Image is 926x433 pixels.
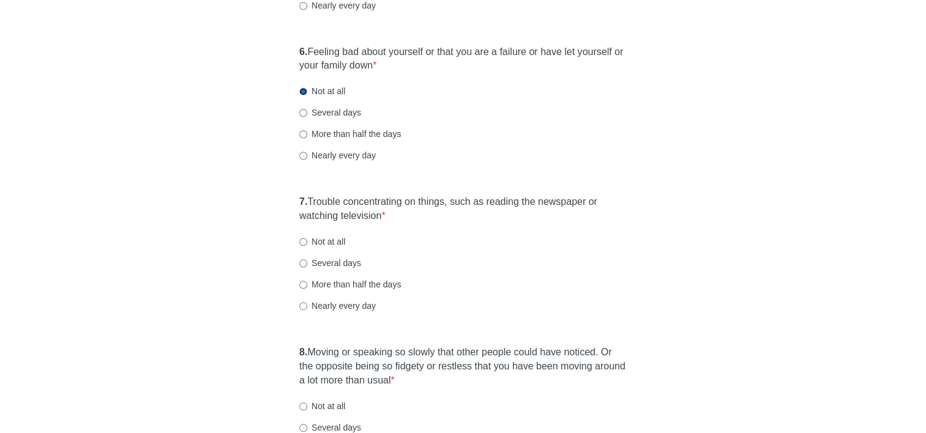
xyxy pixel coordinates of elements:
[299,346,627,388] label: Moving or speaking so slowly that other people could have noticed. Or the opposite being so fidge...
[299,45,627,73] label: Feeling bad about yourself or that you are a failure or have let yourself or your family down
[299,347,307,357] strong: 8.
[299,87,307,95] input: Not at all
[299,235,345,248] label: Not at all
[299,152,307,160] input: Nearly every day
[299,402,307,410] input: Not at all
[299,300,376,312] label: Nearly every day
[299,196,307,207] strong: 7.
[299,195,627,223] label: Trouble concentrating on things, such as reading the newspaper or watching television
[299,424,307,432] input: Several days
[299,130,307,138] input: More than half the days
[299,238,307,246] input: Not at all
[299,278,401,291] label: More than half the days
[299,302,307,310] input: Nearly every day
[299,106,361,119] label: Several days
[299,257,361,269] label: Several days
[299,109,307,117] input: Several days
[299,2,307,10] input: Nearly every day
[299,85,345,97] label: Not at all
[299,400,345,412] label: Not at all
[299,259,307,267] input: Several days
[299,128,401,140] label: More than half the days
[299,46,307,57] strong: 6.
[299,149,376,161] label: Nearly every day
[299,281,307,289] input: More than half the days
